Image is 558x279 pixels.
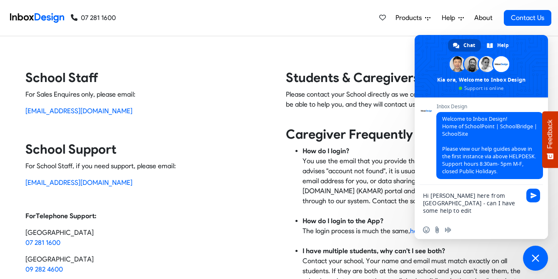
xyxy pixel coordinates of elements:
a: 07 281 1600 [25,239,60,247]
span: Send [526,189,540,202]
span: Welcome to Inbox Design! Home of SchoolPoint | SchoolBridge | SchoolSite Please view our help gui... [442,115,537,175]
strong: School Support [25,142,116,157]
p: [GEOGRAPHIC_DATA] [25,228,273,248]
a: Help [482,39,515,52]
button: Feedback - Show survey [542,111,558,168]
strong: For [25,212,36,220]
span: Insert an emoji [423,227,430,233]
a: Contact Us [504,10,551,26]
strong: How do I login? [303,147,349,155]
span: Help [442,13,458,23]
strong: School Staff [25,70,98,85]
strong: How do I login to the App? [303,217,383,225]
a: About [472,10,495,26]
a: Products [392,10,434,26]
li: You use the email that you provide the school, . If it advises "account not found", it is usually... [303,146,533,216]
a: Close chat [523,246,548,271]
textarea: Compose your message... [423,185,523,221]
p: For Sales Enquires only, please email: [25,90,273,100]
span: Products [395,13,425,23]
a: Help [438,10,467,26]
span: Feedback [546,120,554,149]
p: Please contact your School directly as we can not provide support. Your school will be able to he... [286,90,533,120]
a: 07 281 1600 [71,13,116,23]
strong: I have multiple students, why can't I see both? [303,247,445,255]
p: [GEOGRAPHIC_DATA] [25,254,273,274]
span: Audio message [445,227,451,233]
a: [EMAIL_ADDRESS][DOMAIN_NAME] [25,107,133,115]
li: The login process is much the same, . [303,216,533,246]
a: Chat [448,39,481,52]
span: Chat [463,39,475,52]
a: here is a different video [410,227,481,235]
span: Inbox Design [436,104,543,110]
a: 09 282 4600 [25,265,63,273]
span: Send a file [434,227,440,233]
p: For School Staff, if you need support, please email: [25,161,273,171]
strong: Telephone Support: [36,212,96,220]
span: Help [497,39,509,52]
a: [EMAIL_ADDRESS][DOMAIN_NAME] [25,179,133,187]
strong: Students & Caregivers: [286,70,423,85]
strong: Caregiver Frequently asked Questions: [286,127,518,142]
